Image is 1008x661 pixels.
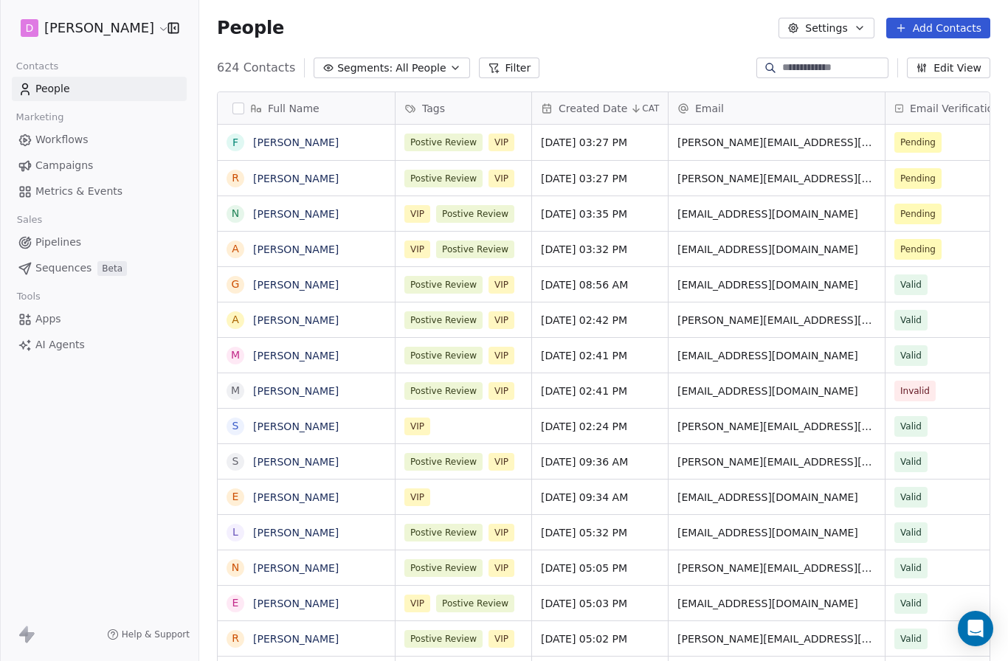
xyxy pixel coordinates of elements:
span: AI Agents [35,337,85,353]
span: VIP [489,311,514,329]
span: Segments: [337,60,393,76]
span: [DATE] 05:05 PM [541,561,659,575]
span: Postive Review [404,134,483,151]
span: VIP [489,347,514,364]
a: Metrics & Events [12,179,187,204]
span: Workflows [35,132,89,148]
span: Postive Review [436,205,514,223]
span: Valid [900,454,922,469]
div: a [232,312,239,328]
div: Full Name [218,92,395,124]
span: VIP [489,170,514,187]
span: [DATE] 03:35 PM [541,207,659,221]
span: [PERSON_NAME][EMAIL_ADDRESS][DOMAIN_NAME] [677,419,876,434]
span: D [26,21,34,35]
span: Valid [900,596,922,611]
div: r [232,170,239,186]
a: Help & Support [107,629,190,640]
a: [PERSON_NAME] [253,491,339,503]
button: Filter [479,58,540,78]
span: Postive Review [404,276,483,294]
span: Postive Review [404,311,483,329]
span: Pipelines [35,235,81,250]
span: [DATE] 02:42 PM [541,313,659,328]
div: f [232,135,238,150]
a: [PERSON_NAME] [253,314,339,326]
button: D[PERSON_NAME] [18,15,157,41]
a: [PERSON_NAME] [253,456,339,468]
a: [PERSON_NAME] [253,173,339,184]
span: Postive Review [404,382,483,400]
a: [PERSON_NAME] [253,243,339,255]
span: [PERSON_NAME] [44,18,154,38]
span: Valid [900,313,922,328]
span: [PERSON_NAME][EMAIL_ADDRESS][DOMAIN_NAME] [677,313,876,328]
span: Postive Review [404,347,483,364]
a: Apps [12,307,187,331]
span: People [35,81,70,97]
span: VIP [489,559,514,577]
span: [EMAIL_ADDRESS][DOMAIN_NAME] [677,277,876,292]
a: [PERSON_NAME] [253,562,339,574]
span: [DATE] 05:32 PM [541,525,659,540]
div: Tags [396,92,531,124]
span: [PERSON_NAME][EMAIL_ADDRESS][DOMAIN_NAME] [677,561,876,575]
div: S [232,454,239,469]
div: N [232,560,239,575]
a: [PERSON_NAME] [253,421,339,432]
div: L [232,525,238,540]
span: [EMAIL_ADDRESS][DOMAIN_NAME] [677,207,876,221]
span: [DATE] 03:32 PM [541,242,659,257]
span: Pending [900,135,936,150]
span: Valid [900,419,922,434]
span: [DATE] 03:27 PM [541,135,659,150]
span: VIP [404,488,430,506]
span: [PERSON_NAME][EMAIL_ADDRESS][DOMAIN_NAME] [677,454,876,469]
span: [DATE] 02:24 PM [541,419,659,434]
a: Pipelines [12,230,187,255]
span: Postive Review [404,170,483,187]
span: CAT [642,103,659,114]
span: Valid [900,631,922,646]
a: [PERSON_NAME] [253,208,339,220]
span: VIP [404,205,430,223]
span: Sales [10,209,49,231]
span: Email [695,101,724,116]
span: Postive Review [404,524,483,541]
div: A [232,241,239,257]
span: [PERSON_NAME][EMAIL_ADDRESS][DOMAIN_NAME] [677,135,876,150]
div: Created DateCAT [532,92,668,124]
span: Postive Review [436,595,514,612]
div: G [232,277,240,292]
span: Invalid [900,384,930,398]
a: [PERSON_NAME] [253,527,339,539]
a: AI Agents [12,333,187,357]
span: [PERSON_NAME][EMAIL_ADDRESS][PERSON_NAME][DOMAIN_NAME] [677,171,876,186]
div: Open Intercom Messenger [958,611,993,646]
span: VIP [404,240,430,258]
span: [DATE] 03:27 PM [541,171,659,186]
span: Valid [900,490,922,505]
span: Valid [900,525,922,540]
span: [EMAIL_ADDRESS][DOMAIN_NAME] [677,525,876,540]
span: VIP [489,630,514,648]
div: E [232,595,239,611]
span: Created Date [559,101,627,116]
span: Postive Review [404,630,483,648]
div: m [231,347,240,363]
span: Apps [35,311,61,327]
span: Pending [900,242,936,257]
span: Contacts [10,55,65,77]
a: [PERSON_NAME] [253,633,339,645]
span: [DATE] 02:41 PM [541,384,659,398]
span: VIP [489,453,514,471]
a: Campaigns [12,153,187,178]
span: Campaigns [35,158,93,173]
div: m [231,383,240,398]
div: N [232,206,239,221]
button: Add Contacts [886,18,990,38]
span: [DATE] 02:41 PM [541,348,659,363]
span: Postive Review [404,559,483,577]
a: Workflows [12,128,187,152]
span: [DATE] 09:36 AM [541,454,659,469]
